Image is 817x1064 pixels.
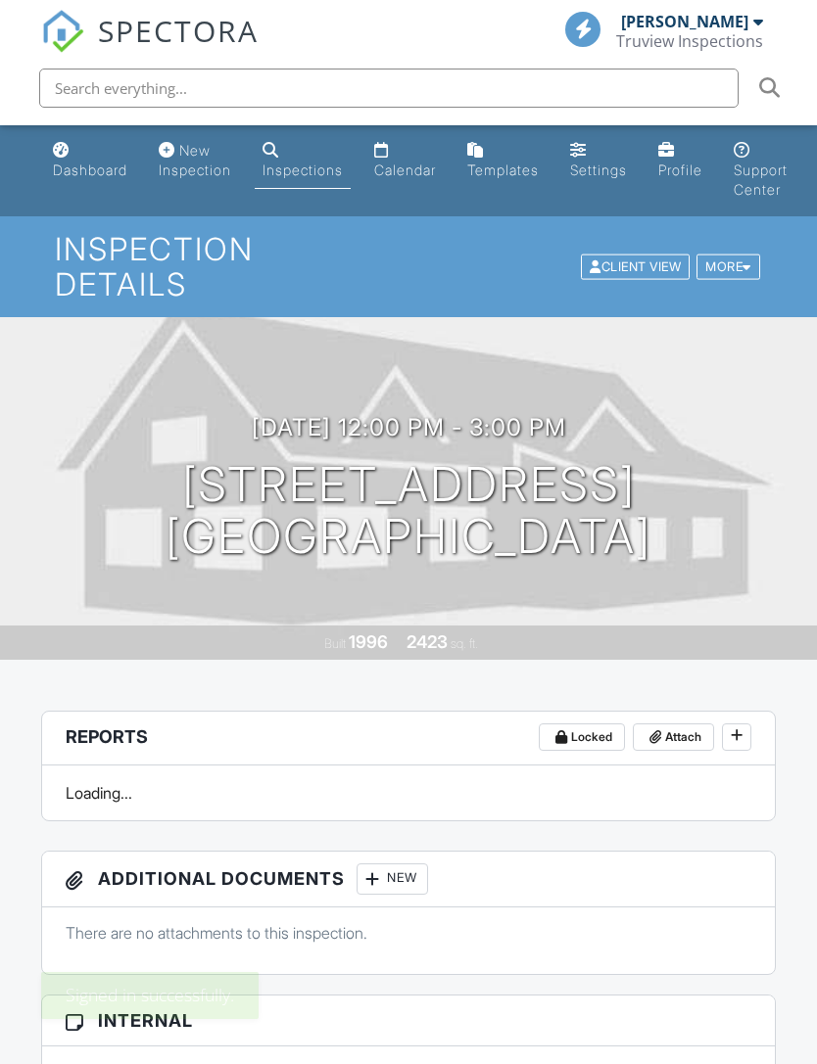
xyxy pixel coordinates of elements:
[357,863,428,895] div: New
[734,162,788,198] div: Support Center
[697,254,760,280] div: More
[41,26,259,68] a: SPECTORA
[39,69,739,108] input: Search everything...
[159,142,231,178] div: New Inspection
[407,631,448,652] div: 2423
[255,133,351,189] a: Inspections
[66,922,752,944] p: There are no attachments to this inspection.
[616,31,763,51] div: Truview Inspections
[579,258,695,273] a: Client View
[45,133,135,189] a: Dashboard
[42,995,776,1046] h3: Internal
[467,162,539,178] div: Templates
[650,133,710,189] a: Company Profile
[366,133,444,189] a: Calendar
[562,133,635,189] a: Settings
[263,162,343,178] div: Inspections
[98,10,259,51] span: SPECTORA
[252,414,566,440] h3: [DATE] 12:00 pm - 3:00 pm
[459,133,547,189] a: Templates
[151,133,239,189] a: New Inspection
[41,972,259,1019] div: Signed in successfully.
[621,12,748,31] div: [PERSON_NAME]
[53,162,127,178] div: Dashboard
[581,254,690,280] div: Client View
[166,459,651,563] h1: [STREET_ADDRESS] [GEOGRAPHIC_DATA]
[658,162,702,178] div: Profile
[451,636,478,651] span: sq. ft.
[726,133,795,208] a: Support Center
[41,10,84,53] img: The Best Home Inspection Software - Spectora
[324,636,346,651] span: Built
[570,162,627,178] div: Settings
[55,232,762,301] h1: Inspection Details
[42,852,776,907] h3: Additional Documents
[349,631,388,652] div: 1996
[374,162,436,178] div: Calendar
